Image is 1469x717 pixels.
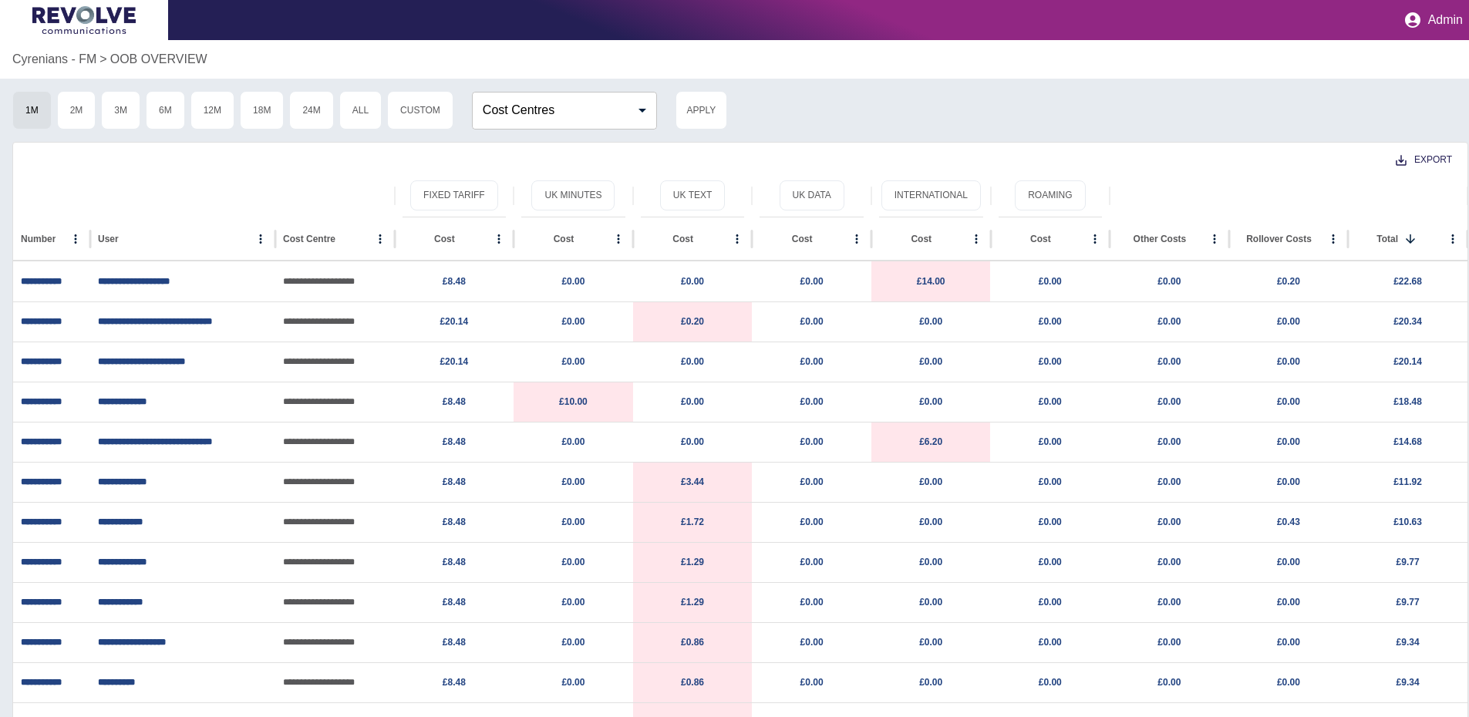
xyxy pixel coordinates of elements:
[387,91,453,130] button: Custom
[919,557,942,567] a: £0.00
[1383,146,1464,174] button: Export
[289,91,333,130] button: 24M
[1039,436,1062,447] a: £0.00
[12,91,52,130] button: 1M
[443,436,466,447] a: £8.48
[440,316,468,327] a: £20.14
[1277,597,1300,608] a: £0.00
[919,677,942,688] a: £0.00
[561,637,585,648] a: £0.00
[681,517,704,527] a: £1.72
[919,356,942,367] a: £0.00
[1039,276,1062,287] a: £0.00
[1277,677,1300,688] a: £0.00
[443,557,466,567] a: £8.48
[919,476,942,487] a: £0.00
[1039,316,1062,327] a: £0.00
[561,476,585,487] a: £0.00
[792,234,813,244] div: Cost
[911,234,932,244] div: Cost
[919,597,942,608] a: £0.00
[440,356,468,367] a: £20.14
[1397,677,1420,688] a: £9.34
[1393,436,1422,447] a: £14.68
[488,228,510,250] button: Cost column menu
[410,180,498,210] button: Fixed Tariff
[1246,234,1312,244] div: Rollover Costs
[32,6,136,34] img: Logo
[146,91,185,130] button: 6M
[1428,13,1463,27] p: Admin
[1277,557,1300,567] a: £0.00
[919,316,942,327] a: £0.00
[443,476,466,487] a: £8.48
[240,91,284,130] button: 18M
[681,557,704,567] a: £1.29
[919,637,942,648] a: £0.00
[681,396,704,407] a: £0.00
[531,180,615,210] button: UK Minutes
[1322,228,1344,250] button: Rollover Costs column menu
[681,356,704,367] a: £0.00
[1400,228,1421,250] button: Sort
[443,637,466,648] a: £8.48
[561,677,585,688] a: £0.00
[554,234,574,244] div: Cost
[443,517,466,527] a: £8.48
[1397,597,1420,608] a: £9.77
[1277,396,1300,407] a: £0.00
[1393,276,1422,287] a: £22.68
[1157,476,1181,487] a: £0.00
[800,356,824,367] a: £0.00
[1157,396,1181,407] a: £0.00
[1039,356,1062,367] a: £0.00
[1134,234,1187,244] div: Other Costs
[1157,637,1181,648] a: £0.00
[1277,517,1300,527] a: £0.43
[561,557,585,567] a: £0.00
[1277,356,1300,367] a: £0.00
[800,316,824,327] a: £0.00
[561,517,585,527] a: £0.00
[434,234,455,244] div: Cost
[1376,234,1398,244] div: Total
[681,677,704,688] a: £0.86
[800,557,824,567] a: £0.00
[800,276,824,287] a: £0.00
[283,234,335,244] div: Cost Centre
[1277,316,1300,327] a: £0.00
[1157,557,1181,567] a: £0.00
[1442,228,1464,250] button: Total column menu
[559,396,588,407] a: £10.00
[21,234,56,244] div: Number
[98,234,119,244] div: User
[681,316,704,327] a: £0.20
[339,91,382,130] button: All
[1393,316,1422,327] a: £20.34
[561,276,585,287] a: £0.00
[965,228,987,250] button: Cost column menu
[681,436,704,447] a: £0.00
[369,228,391,250] button: Cost Centre column menu
[800,476,824,487] a: £0.00
[919,436,942,447] a: £6.20
[1397,5,1469,35] button: Admin
[443,597,466,608] a: £8.48
[1277,476,1300,487] a: £0.00
[1393,356,1422,367] a: £20.14
[12,50,96,69] p: Cyrenians - FM
[561,316,585,327] a: £0.00
[676,91,727,130] button: Apply
[681,597,704,608] a: £1.29
[561,356,585,367] a: £0.00
[608,228,629,250] button: Cost column menu
[1039,476,1062,487] a: £0.00
[681,276,704,287] a: £0.00
[110,50,207,69] a: OOB OVERVIEW
[780,180,844,210] button: UK Data
[190,91,234,130] button: 12M
[800,597,824,608] a: £0.00
[672,234,693,244] div: Cost
[1030,234,1051,244] div: Cost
